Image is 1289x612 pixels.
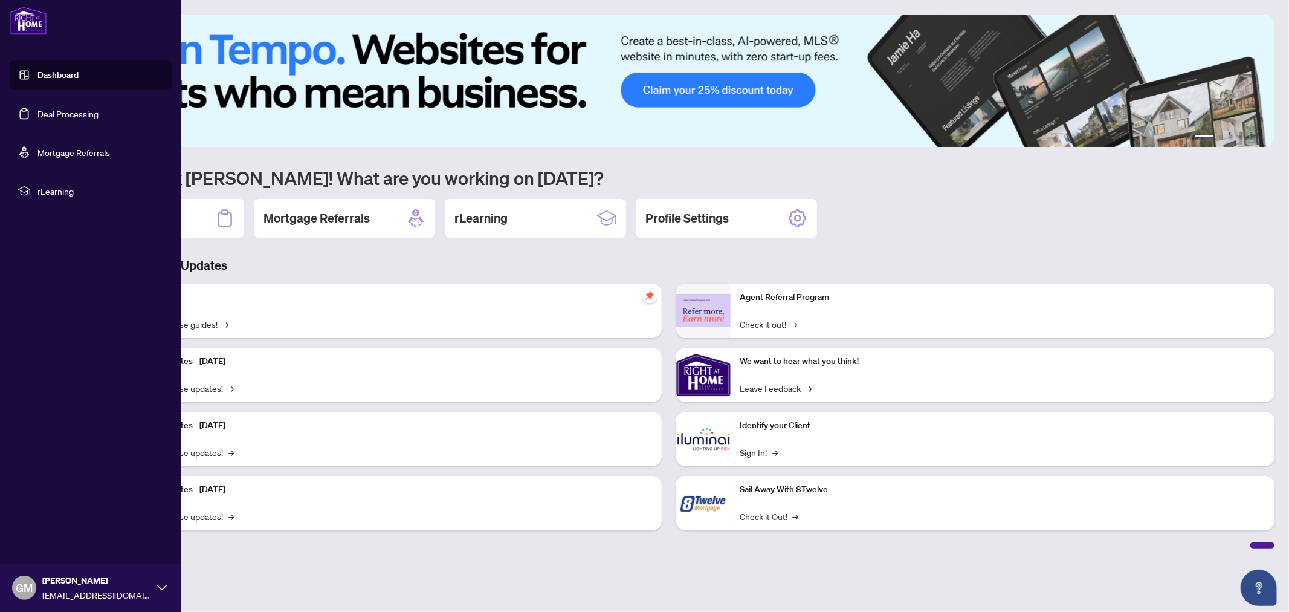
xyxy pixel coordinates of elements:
p: Self-Help [127,291,652,304]
p: We want to hear what you think! [740,355,1265,368]
button: 1 [1195,135,1214,140]
h2: Mortgage Referrals [263,210,370,227]
img: logo [10,6,47,35]
p: Sail Away With 8Twelve [740,483,1265,496]
span: rLearning [37,184,163,198]
p: Agent Referral Program [740,291,1265,304]
span: pushpin [642,288,657,303]
a: Dashboard [37,70,79,80]
a: Leave Feedback→ [740,382,812,395]
h3: Brokerage & Industry Updates [63,257,1274,274]
a: Check it Out!→ [740,510,799,523]
button: 4 [1238,135,1243,140]
span: → [806,382,812,395]
p: Platform Updates - [DATE] [127,355,652,368]
span: → [228,382,234,395]
h2: rLearning [454,210,508,227]
button: 6 [1258,135,1262,140]
span: GM [16,579,33,596]
img: Slide 0 [63,15,1274,147]
img: Identify your Client [676,412,731,466]
span: [PERSON_NAME] [42,574,151,587]
button: 5 [1248,135,1253,140]
span: [EMAIL_ADDRESS][DOMAIN_NAME] [42,588,151,602]
button: 3 [1229,135,1233,140]
span: → [793,510,799,523]
h2: Profile Settings [645,210,729,227]
h1: Welcome back [PERSON_NAME]! What are you working on [DATE]? [63,166,1274,189]
a: Mortgage Referrals [37,147,110,158]
a: Check it out!→ [740,317,798,331]
p: Platform Updates - [DATE] [127,419,652,432]
span: → [228,510,234,523]
p: Identify your Client [740,419,1265,432]
button: Open asap [1241,570,1277,606]
button: 2 [1219,135,1224,140]
span: → [228,446,234,459]
img: Sail Away With 8Twelve [676,476,731,530]
span: → [772,446,778,459]
p: Platform Updates - [DATE] [127,483,652,496]
span: → [222,317,228,331]
img: Agent Referral Program [676,294,731,327]
a: Deal Processing [37,108,99,119]
img: We want to hear what you think! [676,348,731,402]
a: Sign In!→ [740,446,778,459]
span: → [792,317,798,331]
